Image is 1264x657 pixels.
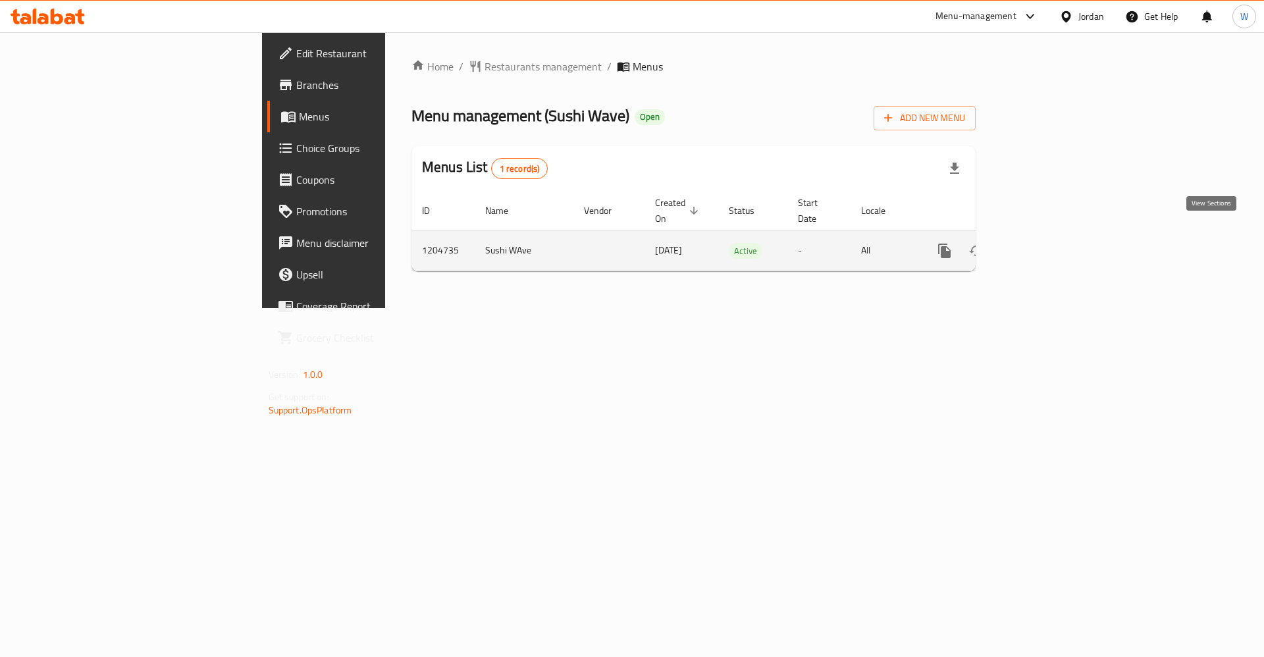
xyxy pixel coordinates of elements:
span: Promotions [296,203,463,219]
span: Menus [633,59,663,74]
table: enhanced table [411,191,1066,271]
span: Menus [299,109,463,124]
div: Active [729,243,762,259]
span: 1.0.0 [303,366,323,383]
span: Coverage Report [296,298,463,314]
span: Grocery Checklist [296,330,463,346]
td: - [787,230,851,271]
a: Menus [267,101,473,132]
a: Grocery Checklist [267,322,473,354]
span: W [1240,9,1248,24]
span: Edit Restaurant [296,45,463,61]
td: Sushi WAve [475,230,573,271]
div: Jordan [1078,9,1104,24]
a: Promotions [267,196,473,227]
span: Open [635,111,665,122]
span: [DATE] [655,242,682,259]
div: Total records count [491,158,548,179]
a: Edit Restaurant [267,38,473,69]
a: Restaurants management [469,59,602,74]
div: Menu-management [935,9,1016,24]
span: Vendor [584,203,629,219]
span: Branches [296,77,463,93]
span: Get support on: [269,388,329,406]
a: Choice Groups [267,132,473,164]
div: Export file [939,153,970,184]
span: Menu disclaimer [296,235,463,251]
h2: Menus List [422,157,548,179]
span: Locale [861,203,903,219]
nav: breadcrumb [411,59,976,74]
span: Start Date [798,195,835,226]
span: Restaurants management [485,59,602,74]
th: Actions [918,191,1066,231]
span: Coupons [296,172,463,188]
span: Choice Groups [296,140,463,156]
div: Open [635,109,665,125]
span: Status [729,203,772,219]
span: Name [485,203,525,219]
button: Change Status [961,235,992,267]
span: Menu management ( Sushi Wave ) [411,101,629,130]
li: / [607,59,612,74]
span: Active [729,244,762,259]
span: Created On [655,195,702,226]
a: Menu disclaimer [267,227,473,259]
span: 1 record(s) [492,163,548,175]
a: Coverage Report [267,290,473,322]
td: All [851,230,918,271]
span: Upsell [296,267,463,282]
span: Version: [269,366,301,383]
button: Add New Menu [874,106,976,130]
span: Add New Menu [884,110,965,126]
a: Branches [267,69,473,101]
a: Coupons [267,164,473,196]
span: ID [422,203,447,219]
a: Support.OpsPlatform [269,402,352,419]
a: Upsell [267,259,473,290]
button: more [929,235,961,267]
